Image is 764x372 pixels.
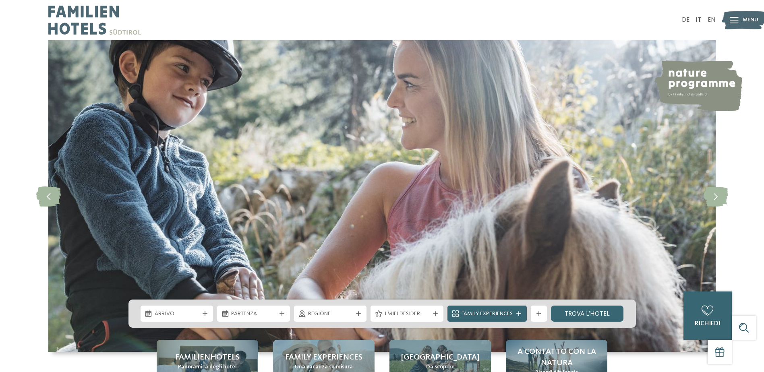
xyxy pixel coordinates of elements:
[175,352,240,363] span: Familienhotels
[178,363,237,371] span: Panoramica degli hotel
[295,363,353,371] span: Una vacanza su misura
[683,291,732,340] a: richiedi
[682,17,689,23] a: DE
[708,17,716,23] a: EN
[743,16,758,24] span: Menu
[696,17,702,23] a: IT
[695,320,721,327] span: richiedi
[462,310,513,318] span: Family Experiences
[514,346,599,369] span: A contatto con la natura
[231,310,276,318] span: Partenza
[401,352,480,363] span: [GEOGRAPHIC_DATA]
[551,306,624,322] a: trova l’hotel
[426,363,455,371] span: Da scoprire
[48,40,716,352] img: Family hotel Alto Adige: the happy family places!
[654,60,742,111] img: nature programme by Familienhotels Südtirol
[155,310,199,318] span: Arrivo
[285,352,362,363] span: Family experiences
[385,310,429,318] span: I miei desideri
[308,310,353,318] span: Regione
